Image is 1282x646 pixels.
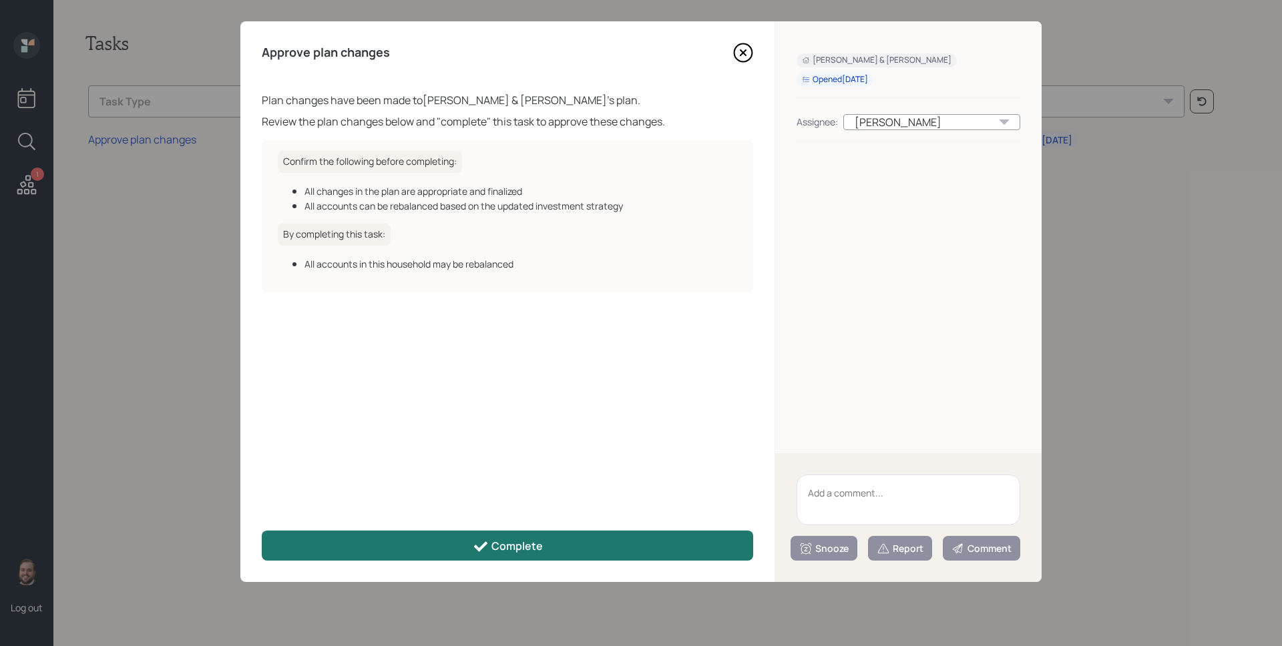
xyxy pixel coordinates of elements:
button: Snooze [791,536,857,561]
button: Comment [943,536,1020,561]
div: Report [877,542,923,555]
h4: Approve plan changes [262,45,390,60]
button: Complete [262,531,753,561]
h6: Confirm the following before completing: [278,151,462,173]
button: Report [868,536,932,561]
div: Complete [473,539,543,555]
div: All accounts can be rebalanced based on the updated investment strategy [304,199,737,213]
div: Snooze [799,542,849,555]
div: Plan changes have been made to [PERSON_NAME] & [PERSON_NAME] 's plan. [262,92,753,108]
div: Review the plan changes below and "complete" this task to approve these changes. [262,113,753,129]
div: Opened [DATE] [802,74,868,85]
div: [PERSON_NAME] [843,114,1020,130]
div: All accounts in this household may be rebalanced [304,257,737,271]
h6: By completing this task: [278,224,391,246]
div: Comment [951,542,1012,555]
div: [PERSON_NAME] & [PERSON_NAME] [802,55,951,66]
div: Assignee: [797,115,838,129]
div: All changes in the plan are appropriate and finalized [304,184,737,198]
